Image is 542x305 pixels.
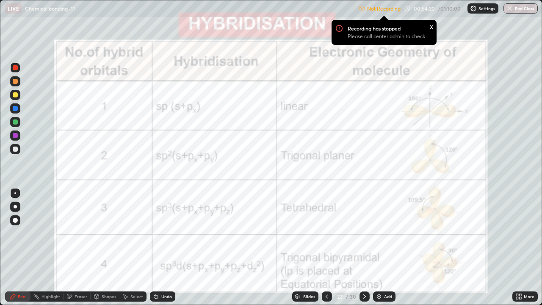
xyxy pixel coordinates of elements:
div: Add [384,294,392,299]
img: end-class-cross [506,5,513,12]
div: Slides [303,294,315,299]
p: Please call center admin to check [348,33,425,40]
div: 30 [350,293,356,300]
div: x [430,22,433,30]
img: class-settings-icons [470,5,477,12]
div: More [524,294,534,299]
p: LIVE [8,5,19,12]
div: Eraser [75,294,87,299]
div: / [346,294,348,299]
button: End Class [503,3,538,14]
img: add-slide-button [376,293,382,300]
p: Chemical bonding -11 [25,5,75,12]
p: Settings [478,6,495,11]
img: Recording Icon [336,24,343,32]
div: Shapes [102,294,116,299]
p: Not Recording [367,6,401,12]
div: Highlight [41,294,60,299]
div: Pen [18,294,25,299]
img: not-recording.2f5abfab.svg [359,5,365,12]
p: Recording has stopped [348,25,401,32]
div: Select [130,294,143,299]
div: Undo [161,294,172,299]
div: 22 [335,294,344,299]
